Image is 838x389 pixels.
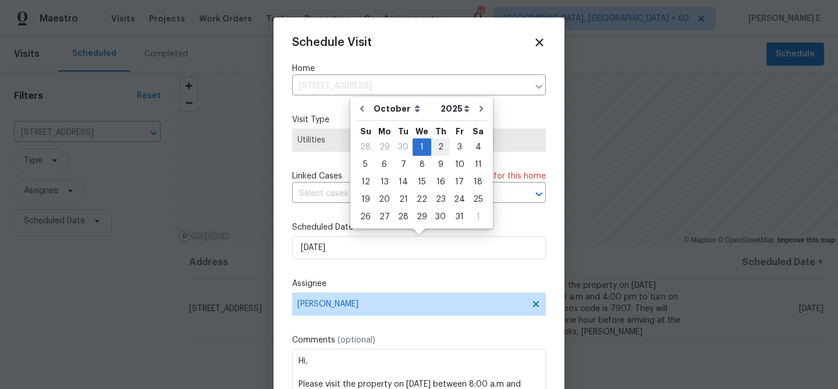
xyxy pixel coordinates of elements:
[469,156,487,173] div: Sat Oct 11 2025
[473,127,484,135] abbr: Saturday
[394,209,413,225] div: 28
[431,138,450,156] div: Thu Oct 02 2025
[356,156,375,173] div: Sun Oct 05 2025
[450,156,469,173] div: Fri Oct 10 2025
[292,185,513,203] input: Select cases
[356,174,375,190] div: 12
[297,134,541,146] span: Utilities
[394,191,413,208] div: 21
[450,156,469,173] div: 10
[456,127,464,135] abbr: Friday
[398,127,409,135] abbr: Tuesday
[394,139,413,155] div: 30
[356,173,375,191] div: Sun Oct 12 2025
[394,191,413,208] div: Tue Oct 21 2025
[450,191,469,208] div: Fri Oct 24 2025
[394,138,413,156] div: Tue Sep 30 2025
[394,173,413,191] div: Tue Oct 14 2025
[413,156,431,173] div: 8
[375,174,394,190] div: 13
[292,334,546,346] label: Comments
[356,209,375,225] div: 26
[413,173,431,191] div: Wed Oct 15 2025
[431,173,450,191] div: Thu Oct 16 2025
[531,186,547,202] button: Open
[292,236,546,259] input: M/D/YYYY
[450,191,469,208] div: 24
[394,174,413,190] div: 14
[431,156,450,173] div: Thu Oct 09 2025
[450,174,469,190] div: 17
[413,174,431,190] div: 15
[450,208,469,226] div: Fri Oct 31 2025
[375,209,394,225] div: 27
[375,191,394,208] div: Mon Oct 20 2025
[431,156,450,173] div: 9
[473,97,490,120] button: Go to next month
[469,191,487,208] div: 25
[292,77,528,95] input: Enter in an address
[413,191,431,208] div: Wed Oct 22 2025
[450,139,469,155] div: 3
[469,173,487,191] div: Sat Oct 18 2025
[413,191,431,208] div: 22
[413,138,431,156] div: Wed Oct 01 2025
[469,156,487,173] div: 11
[431,208,450,226] div: Thu Oct 30 2025
[375,139,394,155] div: 29
[378,127,391,135] abbr: Monday
[438,100,473,117] select: Year
[413,156,431,173] div: Wed Oct 08 2025
[469,138,487,156] div: Sat Oct 04 2025
[394,208,413,226] div: Tue Oct 28 2025
[413,139,431,155] div: 1
[431,191,450,208] div: Thu Oct 23 2025
[371,100,438,117] select: Month
[356,191,375,208] div: Sun Oct 19 2025
[413,209,431,225] div: 29
[356,139,375,155] div: 28
[533,36,546,49] span: Close
[375,208,394,226] div: Mon Oct 27 2025
[292,37,372,48] span: Schedule Visit
[435,127,446,135] abbr: Thursday
[431,209,450,225] div: 30
[375,156,394,173] div: 6
[375,191,394,208] div: 20
[416,127,428,135] abbr: Wednesday
[375,138,394,156] div: Mon Sep 29 2025
[469,139,487,155] div: 4
[450,173,469,191] div: Fri Oct 17 2025
[292,170,342,182] span: Linked Cases
[292,114,546,126] label: Visit Type
[360,127,371,135] abbr: Sunday
[356,191,375,208] div: 19
[292,278,546,290] label: Assignee
[375,173,394,191] div: Mon Oct 13 2025
[469,209,487,225] div: 1
[375,156,394,173] div: Mon Oct 06 2025
[413,208,431,226] div: Wed Oct 29 2025
[394,156,413,173] div: 7
[356,138,375,156] div: Sun Sep 28 2025
[292,63,546,74] label: Home
[469,208,487,226] div: Sat Nov 01 2025
[469,191,487,208] div: Sat Oct 25 2025
[431,139,450,155] div: 2
[356,156,375,173] div: 5
[431,191,450,208] div: 23
[353,97,371,120] button: Go to previous month
[356,208,375,226] div: Sun Oct 26 2025
[338,336,375,344] span: (optional)
[297,299,525,309] span: [PERSON_NAME]
[394,156,413,173] div: Tue Oct 07 2025
[292,222,546,233] label: Scheduled Date
[469,174,487,190] div: 18
[450,138,469,156] div: Fri Oct 03 2025
[431,174,450,190] div: 16
[450,209,469,225] div: 31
